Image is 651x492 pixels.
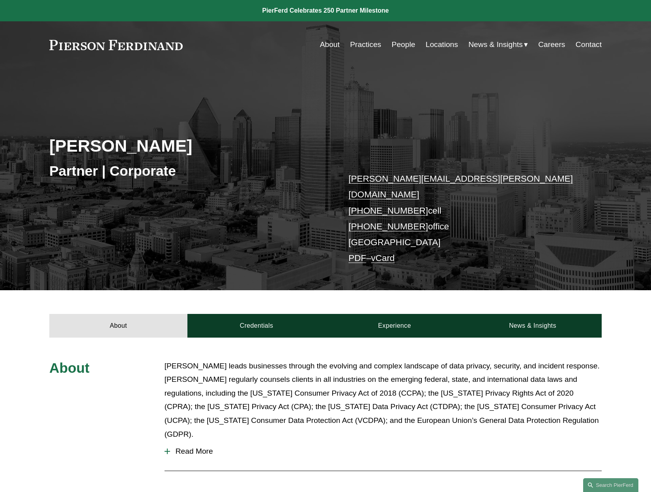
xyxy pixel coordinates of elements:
a: About [49,314,187,338]
a: [PHONE_NUMBER] [348,222,428,231]
a: About [320,37,340,52]
a: Search this site [583,478,638,492]
a: folder dropdown [468,37,528,52]
a: PDF [348,253,366,263]
button: Read More [165,441,602,462]
span: News & Insights [468,38,523,52]
a: Credentials [187,314,325,338]
a: Practices [350,37,381,52]
a: [PERSON_NAME][EMAIL_ADDRESS][PERSON_NAME][DOMAIN_NAME] [348,174,573,199]
a: Locations [426,37,458,52]
span: Read More [170,447,602,456]
a: Contact [576,37,602,52]
h3: Partner | Corporate [49,162,325,180]
p: [PERSON_NAME] leads businesses through the evolving and complex landscape of data privacy, securi... [165,359,602,441]
a: News & Insights [464,314,602,338]
a: [PHONE_NUMBER] [348,206,428,216]
h2: [PERSON_NAME] [49,135,325,156]
a: Careers [538,37,565,52]
p: cell office [GEOGRAPHIC_DATA] – [348,171,578,267]
span: About [49,360,90,376]
a: Experience [325,314,464,338]
a: People [392,37,415,52]
a: vCard [371,253,395,263]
